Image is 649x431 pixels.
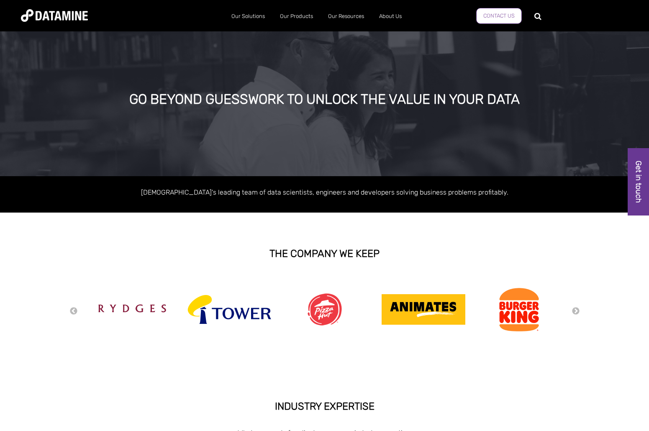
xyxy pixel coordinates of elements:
strong: INDUSTRY EXPERTISE [275,400,375,412]
div: GO BEYOND GUESSWORK TO UNLOCK THE VALUE IN YOUR DATA [76,92,574,107]
a: Our Resources [321,5,372,27]
p: [DEMOGRAPHIC_DATA]'s leading team of data scientists, engineers and developers solving business p... [86,187,563,198]
img: pizzahut-2 [304,293,346,326]
button: Previous [69,307,78,316]
a: Our Products [272,5,321,27]
button: Next [572,307,580,316]
a: About Us [372,5,409,27]
a: Get in touch [628,148,649,215]
img: ridges [90,292,174,326]
strong: THE COMPANY WE KEEP [269,248,380,259]
img: Animates [382,294,465,324]
img: burgerking-2 [496,287,541,332]
img: tower [187,294,271,325]
a: Our Solutions [224,5,272,27]
img: Datamine [21,9,88,22]
a: Contact us [476,8,522,24]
